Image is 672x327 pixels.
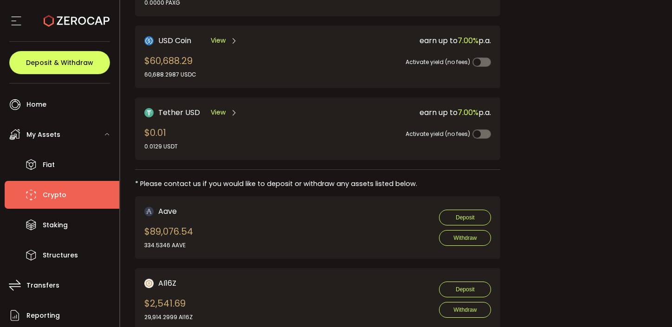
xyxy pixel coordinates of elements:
[26,279,59,292] span: Transfers
[9,51,110,74] button: Deposit & Withdraw
[144,126,178,151] div: $0.01
[439,210,491,225] button: Deposit
[26,309,60,322] span: Reporting
[26,128,60,141] span: My Assets
[144,313,193,321] div: 29,914.2999 AI16Z
[26,59,93,66] span: Deposit & Withdraw
[439,230,491,246] button: Withdraw
[211,108,226,117] span: View
[43,158,55,172] span: Fiat
[458,35,478,46] span: 7.00%
[144,142,178,151] div: 0.0129 USDT
[43,188,66,202] span: Crypto
[319,107,491,118] div: earn up to p.a.
[144,71,196,79] div: 60,688.2987 USDC
[144,296,193,321] div: $2,541.69
[144,207,154,216] img: aave_portfolio.png
[464,15,672,327] iframe: Chat Widget
[458,107,478,118] span: 7.00%
[144,224,193,250] div: $89,076.54
[144,241,193,250] div: 334.5346 AAVE
[158,35,191,46] span: USD Coin
[439,302,491,318] button: Withdraw
[43,218,68,232] span: Staking
[135,179,501,189] div: * Please contact us if you would like to deposit or withdraw any assets listed below.
[158,107,200,118] span: Tether USD
[456,286,475,293] span: Deposit
[439,282,491,297] button: Deposit
[158,277,176,289] span: AI16Z
[211,36,226,45] span: View
[453,307,477,313] span: Withdraw
[456,214,475,221] span: Deposit
[453,235,477,241] span: Withdraw
[43,249,78,262] span: Structures
[319,35,491,46] div: earn up to p.a.
[144,36,154,45] img: USD Coin
[26,98,46,111] span: Home
[144,279,154,288] img: zuPXiwguUFiBOIQyqLOiXsnnNitlx7q4LCwEbLHADjIpTka+Lip0HH8D0VTrd02z+wEAAAAASUVORK5CYII=
[144,108,154,117] img: Tether USD
[144,54,196,79] div: $60,688.29
[406,130,470,138] span: Activate yield (no fees)
[158,205,177,217] span: Aave
[406,58,470,66] span: Activate yield (no fees)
